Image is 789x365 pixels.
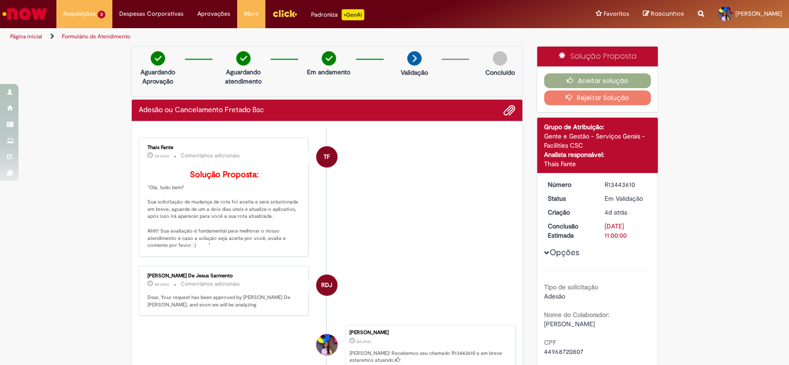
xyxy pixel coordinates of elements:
h2: Adesão ou Cancelamento Fretado Bsc Histórico de tíquete [139,106,264,114]
span: 4d atrás [356,339,371,344]
div: Solução Proposta [537,47,658,66]
img: click_logo_yellow_360x200.png [272,6,297,20]
a: Rascunhos [643,10,684,18]
p: "Olá, tudo bem? Sua solicitação de mudança de rota foi aceita e será solucionada em breve, aguard... [147,170,301,249]
div: [DATE] 11:00:00 [605,221,648,240]
time: 25/08/2025 11:03:33 [356,339,371,344]
div: Thais Fante [544,159,651,168]
button: Aceitar solução [544,73,651,88]
a: Página inicial [10,33,42,40]
a: Formulário de Atendimento [62,33,130,40]
small: Comentários adicionais [181,152,240,160]
div: R13443610 [605,180,648,189]
time: 25/08/2025 11:03:33 [605,208,627,216]
div: 25/08/2025 11:03:33 [605,208,648,217]
div: Maria Eduarda Oliveira De Paula [316,334,337,355]
p: Dear, Your request has been approved by [PERSON_NAME] De [PERSON_NAME], and soon we will be analy... [147,294,301,308]
button: Adicionar anexos [503,104,515,116]
p: Concluído [485,68,514,77]
div: Thais Fante [147,145,301,150]
span: 3d atrás [154,153,169,159]
img: arrow-next.png [407,51,422,66]
span: 4d atrás [154,281,169,287]
img: img-circle-grey.png [493,51,507,66]
span: Adesão [544,292,565,300]
div: [PERSON_NAME] [349,330,510,335]
dt: Conclusão Estimada [541,221,598,240]
span: More [244,9,258,18]
span: [PERSON_NAME] [544,320,595,328]
button: Rejeitar Solução [544,90,651,105]
span: Favoritos [604,9,629,18]
b: Tipo de solicitação [544,283,598,291]
p: Em andamento [307,67,350,77]
img: check-circle-green.png [151,51,165,66]
p: Aguardando atendimento [221,67,266,86]
div: Padroniza [311,9,364,20]
p: +GenAi [342,9,364,20]
p: [PERSON_NAME]! Recebemos seu chamado R13443610 e em breve estaremos atuando. [349,350,510,364]
span: RDJ [321,274,332,296]
div: Grupo de Atribuição: [544,122,651,132]
ul: Trilhas de página [7,28,519,45]
span: Despesas Corporativas [119,9,183,18]
span: Rascunhos [651,9,684,18]
dt: Criação [541,208,598,217]
small: Comentários adicionais [181,280,240,288]
span: Requisições [63,9,96,18]
span: 4d atrás [605,208,627,216]
span: TF [324,146,330,168]
span: Aprovações [197,9,230,18]
div: Robson De Jesus Sarmento [316,275,337,296]
b: Nome do Colaborador: [544,311,609,319]
span: 44968720807 [544,347,583,356]
img: ServiceNow [1,5,49,23]
div: Analista responsável: [544,150,651,159]
dt: Status [541,194,598,203]
span: 3 [98,11,105,18]
div: Em Validação [605,194,648,203]
dt: Número [541,180,598,189]
b: Solução Proposta: [190,169,258,180]
span: [PERSON_NAME] [735,10,782,18]
time: 26/08/2025 17:06:45 [154,153,169,159]
img: check-circle-green.png [322,51,336,66]
p: Aguardando Aprovação [135,67,180,86]
b: CPF [544,338,556,347]
time: 25/08/2025 12:44:25 [154,281,169,287]
div: Gente e Gestão - Serviços Gerais - Facilities CSC [544,132,651,150]
p: Validação [401,68,428,77]
div: Thais Fante [316,146,337,168]
img: check-circle-green.png [236,51,251,66]
div: [PERSON_NAME] De Jesus Sarmento [147,273,301,279]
